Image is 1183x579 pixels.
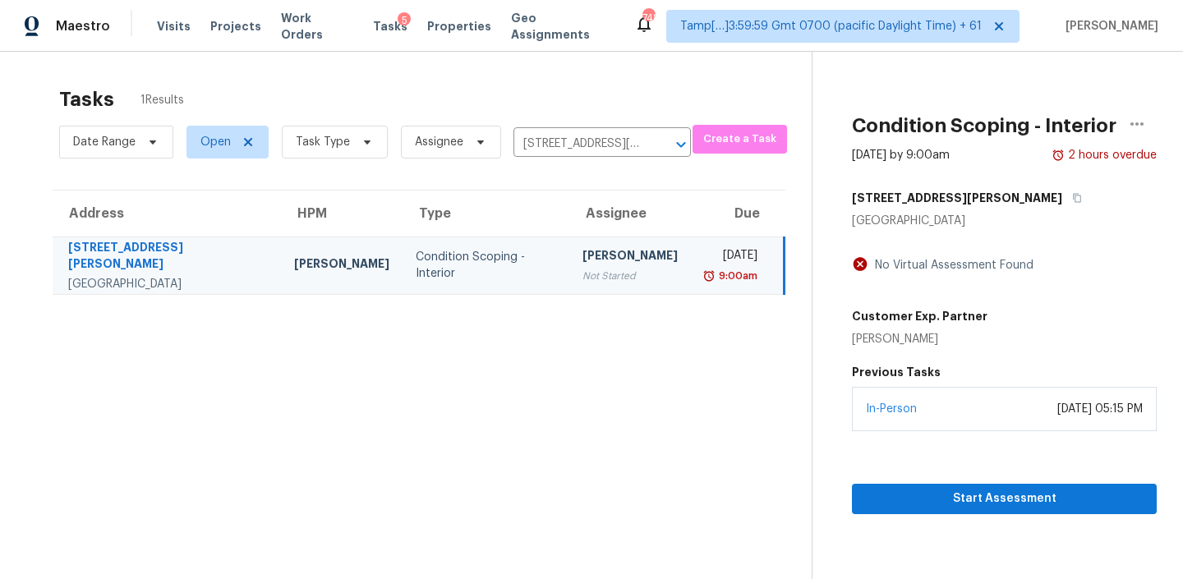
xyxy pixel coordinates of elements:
h2: Tasks [59,91,114,108]
div: [GEOGRAPHIC_DATA] [852,213,1157,229]
div: [PERSON_NAME] [294,255,389,276]
span: Visits [157,18,191,34]
span: 1 Results [140,92,184,108]
th: HPM [281,191,403,237]
div: 9:00am [716,268,757,284]
img: Overdue Alarm Icon [1052,147,1065,163]
div: Not Started [582,268,678,284]
img: Overdue Alarm Icon [702,268,716,284]
span: Tasks [373,21,407,32]
th: Due [691,191,785,237]
div: [PERSON_NAME] [852,331,987,347]
h5: Previous Tasks [852,364,1157,380]
div: Condition Scoping - Interior [416,249,556,282]
th: Type [403,191,569,237]
th: Assignee [569,191,691,237]
span: Create a Task [701,130,779,149]
input: Search by address [513,131,645,157]
div: 5 [398,12,411,29]
button: Start Assessment [852,484,1157,514]
span: Maestro [56,18,110,34]
h5: Customer Exp. Partner [852,308,987,324]
span: Open [200,134,231,150]
button: Create a Task [693,125,787,154]
div: [DATE] by 9:00am [852,147,950,163]
span: Properties [427,18,491,34]
span: Assignee [415,134,463,150]
h2: Condition Scoping - Interior [852,117,1116,134]
div: 748 [642,10,654,26]
div: [DATE] 05:15 PM [1057,401,1143,417]
div: [GEOGRAPHIC_DATA] [68,276,268,292]
div: 2 hours overdue [1065,147,1157,163]
th: Address [53,191,281,237]
span: Date Range [73,134,136,150]
div: No Virtual Assessment Found [868,257,1033,273]
div: [PERSON_NAME] [582,247,678,268]
span: Tamp[…]3:59:59 Gmt 0700 (pacific Daylight Time) + 61 [680,18,982,34]
span: Work Orders [281,10,353,43]
span: Projects [210,18,261,34]
span: [PERSON_NAME] [1059,18,1158,34]
button: Open [670,133,693,156]
a: In-Person [866,403,917,415]
span: Start Assessment [865,489,1144,509]
button: Copy Address [1062,183,1084,213]
span: Task Type [296,134,350,150]
img: Artifact Not Present Icon [852,255,868,273]
div: [DATE] [704,247,757,268]
h5: [STREET_ADDRESS][PERSON_NAME] [852,190,1062,206]
span: Geo Assignments [511,10,615,43]
div: [STREET_ADDRESS][PERSON_NAME] [68,239,268,276]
